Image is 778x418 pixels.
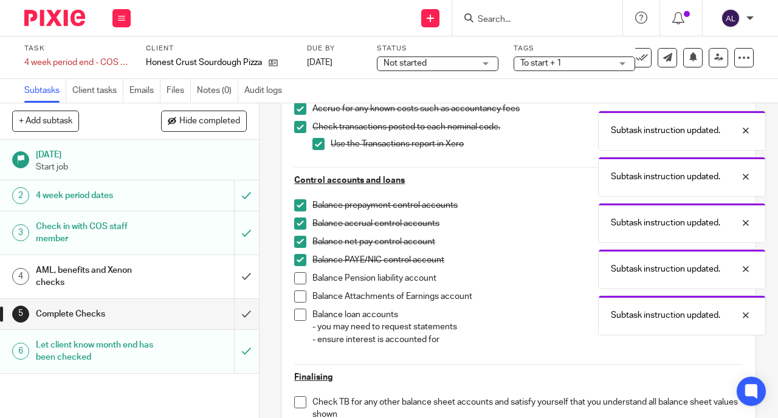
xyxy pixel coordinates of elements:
label: Task [24,44,131,53]
p: Balance prepayment control accounts [312,199,743,211]
div: 2 [12,187,29,204]
button: Hide completed [161,111,247,131]
h1: Let client know month end has been checked [36,336,160,367]
u: Finalising [294,373,333,382]
div: 3 [12,224,29,241]
a: Subtasks [24,79,66,103]
p: Balance loan accounts - you may need to request statements - ensure interest is accounted for [312,309,743,346]
h1: AML, benefits and Xenon checks [36,261,160,292]
p: Balance Attachments of Earnings account [312,290,743,303]
p: Balance net pay control account [312,236,743,248]
h1: [DATE] [36,146,247,161]
p: Balance Pension liability account [312,272,743,284]
div: 5 [12,306,29,323]
label: Client [146,44,292,53]
div: 4 [12,268,29,285]
p: Start job [36,161,247,173]
img: svg%3E [721,9,740,28]
img: Pixie [24,10,85,26]
h1: Check in with COS staff member [36,218,160,248]
a: Files [167,79,191,103]
p: Balance accrual control accounts [312,218,743,230]
div: 4 week period end - COS completes bookkeeping - Honest Crust - Xero - August 2025 [24,57,131,69]
p: Subtask instruction updated. [611,217,720,229]
label: Status [377,44,498,53]
a: Notes (0) [197,79,238,103]
label: Due by [307,44,362,53]
p: Subtask instruction updated. [611,263,720,275]
div: 6 [12,343,29,360]
a: Client tasks [72,79,123,103]
p: Subtask instruction updated. [611,171,720,183]
h1: Complete Checks [36,305,160,323]
p: Balance PAYE/NIC control account [312,254,743,266]
p: Check transactions posted to each nominal code. [312,121,743,133]
p: Use the Transactions report in Xero [331,138,743,150]
button: + Add subtask [12,111,79,131]
p: Subtask instruction updated. [611,125,720,137]
span: [DATE] [307,58,332,67]
span: Hide completed [179,117,240,126]
p: Honest Crust Sourdough Pizza Ltd [146,57,263,69]
a: Emails [129,79,160,103]
div: 4 week period end - COS completes bookkeeping - Honest Crust - Xero - [DATE] [24,57,131,69]
u: Control accounts and loans [294,176,405,185]
span: Not started [384,59,427,67]
a: Audit logs [244,79,288,103]
p: Accrue for any known costs such as accountancy fees [312,103,743,115]
h1: 4 week period dates [36,187,160,205]
p: Subtask instruction updated. [611,309,720,321]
